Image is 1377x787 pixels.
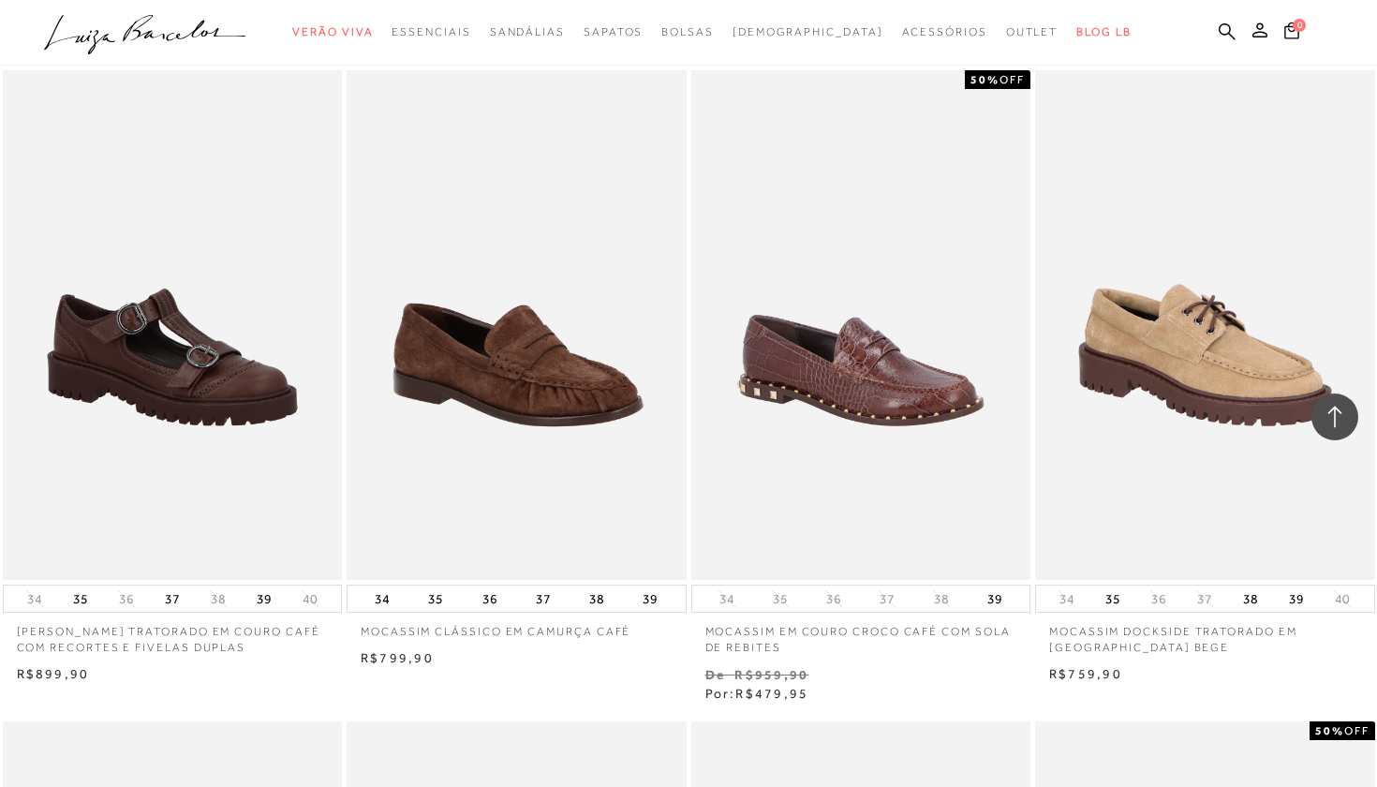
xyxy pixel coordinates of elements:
[1192,590,1218,608] button: 37
[490,15,565,50] a: categoryNavScreenReaderText
[714,590,740,608] button: 34
[999,73,1025,86] span: OFF
[22,590,48,608] button: 34
[5,73,341,577] a: MOCASSIM TRATORADO EM COURO CAFÉ COM RECORTES E FIVELAS DUPLAS MOCASSIM TRATORADO EM COURO CAFÉ C...
[734,667,808,682] small: R$959,90
[1049,666,1122,681] span: R$759,90
[1037,73,1373,577] a: MOCASSIM DOCKSIDE TRATORADO EM CAMURÇA BEGE MOCASSIM DOCKSIDE TRATORADO EM CAMURÇA BEGE
[661,15,714,50] a: categoryNavScreenReaderText
[733,25,883,38] span: [DEMOGRAPHIC_DATA]
[251,586,277,612] button: 39
[874,590,900,608] button: 37
[477,586,503,612] button: 36
[970,73,999,86] strong: 50%
[422,586,449,612] button: 35
[530,586,556,612] button: 37
[767,590,793,608] button: 35
[113,590,140,608] button: 36
[1035,613,1375,656] a: MOCASSIM DOCKSIDE TRATORADO EM [GEOGRAPHIC_DATA] BEGE
[1054,590,1080,608] button: 34
[1279,21,1305,46] button: 0
[392,25,470,38] span: Essenciais
[1006,15,1059,50] a: categoryNavScreenReaderText
[705,667,725,682] small: De
[733,15,883,50] a: noSubCategoriesText
[661,25,714,38] span: Bolsas
[1037,73,1373,577] img: MOCASSIM DOCKSIDE TRATORADO EM CAMURÇA BEGE
[348,73,685,577] a: MOCASSIM CLÁSSICO EM CAMURÇA CAFÉ MOCASSIM CLÁSSICO EM CAMURÇA CAFÉ
[348,73,685,577] img: MOCASSIM CLÁSSICO EM CAMURÇA CAFÉ
[490,25,565,38] span: Sandálias
[693,73,1029,577] a: MOCASSIM EM COURO CROCO CAFÉ COM SOLA DE REBITES MOCASSIM EM COURO CROCO CAFÉ COM SOLA DE REBITES
[691,613,1031,656] a: MOCASSIM EM COURO CROCO CAFÉ COM SOLA DE REBITES
[705,686,809,701] span: Por:
[928,590,955,608] button: 38
[292,15,373,50] a: categoryNavScreenReaderText
[693,73,1029,577] img: MOCASSIM EM COURO CROCO CAFÉ COM SOLA DE REBITES
[1315,724,1344,737] strong: 50%
[584,586,610,612] button: 38
[584,25,643,38] span: Sapatos
[3,613,343,656] a: [PERSON_NAME] TRATORADO EM COURO CAFÉ COM RECORTES E FIVELAS DUPLAS
[67,586,94,612] button: 35
[1237,586,1264,612] button: 38
[205,590,231,608] button: 38
[17,666,90,681] span: R$899,90
[1293,19,1306,32] span: 0
[584,15,643,50] a: categoryNavScreenReaderText
[392,15,470,50] a: categoryNavScreenReaderText
[1329,590,1355,608] button: 40
[637,586,663,612] button: 39
[292,25,373,38] span: Verão Viva
[902,25,987,38] span: Acessórios
[1283,586,1310,612] button: 39
[821,590,847,608] button: 36
[982,586,1008,612] button: 39
[735,686,808,701] span: R$479,95
[5,73,341,577] img: MOCASSIM TRATORADO EM COURO CAFÉ COM RECORTES E FIVELAS DUPLAS
[1006,25,1059,38] span: Outlet
[159,586,185,612] button: 37
[1076,15,1131,50] a: BLOG LB
[1076,25,1131,38] span: BLOG LB
[361,650,434,665] span: R$799,90
[1344,724,1370,737] span: OFF
[369,586,395,612] button: 34
[1146,590,1172,608] button: 36
[347,613,687,640] a: MOCASSIM CLÁSSICO EM CAMURÇA CAFÉ
[1100,586,1126,612] button: 35
[297,590,323,608] button: 40
[902,15,987,50] a: categoryNavScreenReaderText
